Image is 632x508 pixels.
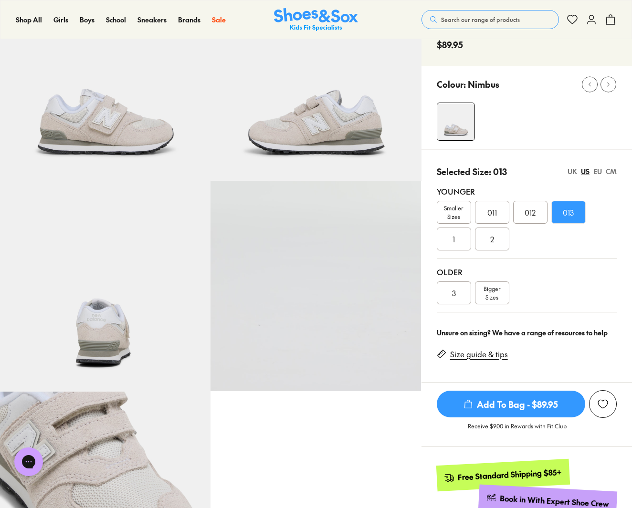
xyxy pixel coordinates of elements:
button: Search our range of products [421,10,559,29]
a: Size guide & tips [450,349,508,360]
span: Smaller Sizes [437,204,471,221]
a: Shop All [16,15,42,25]
p: Receive $9.00 in Rewards with Fit Club [468,422,567,439]
p: Nimbus [468,78,499,91]
a: Free Standard Shipping $85+ [436,459,569,491]
a: Shoes & Sox [274,8,358,31]
a: 574 V1 Self-Fastening Strap Pre-School Nimbus Cloud [211,181,421,391]
span: Sale [212,15,226,24]
span: 012 [525,207,536,218]
div: EU [593,166,602,176]
span: 2 [490,233,494,245]
span: 011 [487,207,497,218]
span: Brands [178,15,200,24]
div: CM [606,166,617,176]
div: UK [568,166,577,176]
span: 3 [452,287,456,299]
img: SNS_Logo_Responsive.svg [274,8,358,31]
p: Colour: [437,78,466,91]
span: Add To Bag - $89.95 [437,391,585,417]
span: Boys [80,15,95,24]
a: Sneakers [137,15,167,25]
a: Girls [53,15,68,25]
div: Unsure on sizing? We have a range of resources to help [437,328,617,338]
div: Younger [437,186,617,197]
a: Sale [212,15,226,25]
div: Free Standard Shipping $85+ [457,467,562,483]
span: School [106,15,126,24]
span: $89.95 [437,38,463,51]
a: Boys [80,15,95,25]
button: Add to Wishlist [589,390,617,418]
div: US [581,166,590,176]
button: Add To Bag - $89.95 [437,390,585,418]
span: Sneakers [137,15,167,24]
a: School [106,15,126,25]
span: 1 [453,233,455,245]
p: Selected Size: 013 [437,165,507,178]
span: 013 [563,207,574,218]
span: Bigger Sizes [484,284,500,301]
a: Brands [178,15,200,25]
img: 4-473955_1 [437,103,474,140]
span: Search our range of products [441,15,520,24]
span: Girls [53,15,68,24]
div: Older [437,266,617,278]
span: Shop All [16,15,42,24]
iframe: Gorgias live chat messenger [10,444,48,479]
